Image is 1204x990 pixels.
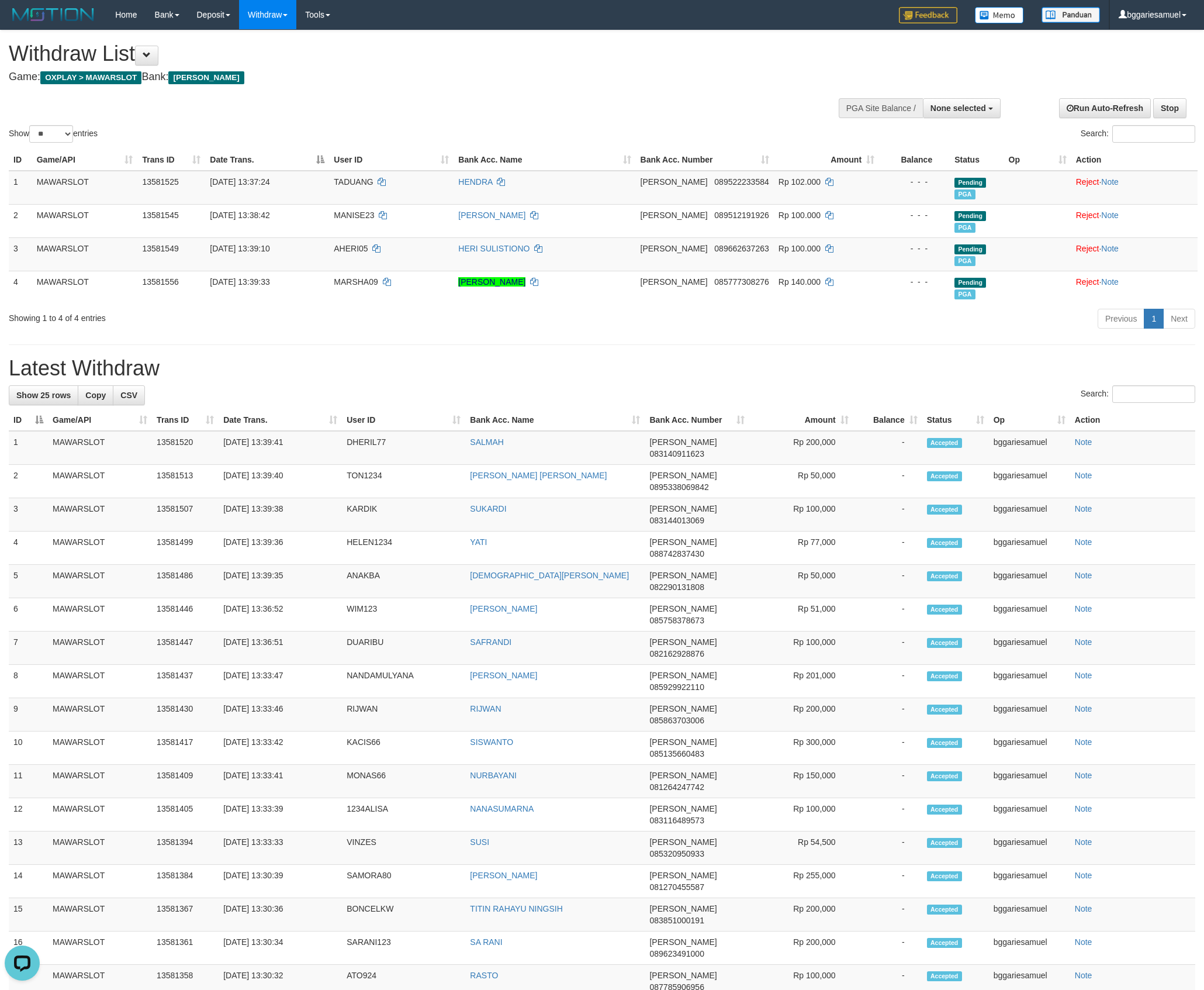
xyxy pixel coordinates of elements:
span: [PERSON_NAME] [649,637,717,647]
th: Op: activate to sort column ascending [1004,149,1071,171]
a: [PERSON_NAME] [470,604,537,613]
span: Copy 082162928876 to clipboard [649,649,704,658]
td: 13581447 [152,632,219,665]
span: [PERSON_NAME] [649,471,717,480]
span: Copy 085320950933 to clipboard [649,849,704,858]
span: [PERSON_NAME] [649,571,717,580]
td: 3 [9,498,48,532]
a: 1 [1144,309,1164,329]
td: bggariesamuel [989,832,1070,865]
span: Copy 083144013069 to clipboard [649,516,704,525]
div: PGA Site Balance / [839,98,923,118]
a: Reject [1076,211,1099,220]
span: [PERSON_NAME] [649,504,717,513]
td: Rp 77,000 [749,532,853,565]
a: Note [1075,537,1092,547]
td: [DATE] 13:33:39 [219,798,342,832]
label: Search: [1081,125,1195,143]
td: DHERIL77 [342,431,465,465]
span: Copy 089522233584 to clipboard [714,177,769,187]
span: Copy 085929922110 to clipboard [649,682,704,692]
div: Showing 1 to 4 of 4 entries [9,308,493,324]
td: 13581499 [152,532,219,565]
h4: Game: Bank: [9,71,791,83]
td: Rp 51,000 [749,598,853,632]
a: Note [1075,437,1092,447]
td: MAWARSLOT [48,532,152,565]
span: 13581545 [142,211,178,220]
th: Action [1070,409,1195,431]
td: Rp 50,000 [749,565,853,598]
span: Accepted [927,638,962,648]
th: Bank Acc. Name: activate to sort column ascending [465,409,645,431]
td: Rp 50,000 [749,465,853,498]
td: 5 [9,565,48,598]
td: [DATE] 13:39:41 [219,431,342,465]
td: - [853,498,922,532]
label: Show entries [9,125,98,143]
a: SISWANTO [470,737,513,747]
th: Amount: activate to sort column ascending [774,149,879,171]
th: Bank Acc. Number: activate to sort column ascending [636,149,774,171]
td: bggariesamuel [989,431,1070,465]
td: bggariesamuel [989,865,1070,898]
td: MAWARSLOT [32,237,138,271]
td: MAWARSLOT [48,798,152,832]
td: bggariesamuel [989,765,1070,798]
a: [PERSON_NAME] [458,277,525,287]
td: bggariesamuel [989,598,1070,632]
a: Note [1101,177,1119,187]
a: Note [1075,471,1092,480]
span: Pending [954,244,986,254]
td: RIJWAN [342,698,465,732]
span: PGA [954,189,975,199]
span: AHERI05 [334,244,368,253]
span: Pending [954,178,986,188]
span: PGA [954,289,975,299]
td: MAWARSLOT [48,865,152,898]
td: Rp 100,000 [749,498,853,532]
span: Accepted [927,705,962,715]
a: Run Auto-Refresh [1059,98,1151,118]
th: Action [1071,149,1198,171]
a: Note [1075,671,1092,680]
a: Note [1075,771,1092,780]
img: Feedback.jpg [899,7,957,23]
span: 13581525 [142,177,178,187]
td: 7 [9,632,48,665]
span: [PERSON_NAME] [649,604,717,613]
td: [DATE] 13:30:39 [219,865,342,898]
td: 1 [9,171,32,205]
td: bggariesamuel [989,565,1070,598]
td: bggariesamuel [989,498,1070,532]
td: - [853,832,922,865]
span: Accepted [927,805,962,815]
td: MAWARSLOT [48,565,152,598]
td: VINZES [342,832,465,865]
td: MAWARSLOT [48,498,152,532]
a: Note [1075,637,1092,647]
span: Pending [954,211,986,221]
a: [PERSON_NAME] [470,871,537,880]
th: Game/API: activate to sort column ascending [32,149,138,171]
a: Note [1075,904,1092,913]
td: HELEN1234 [342,532,465,565]
th: User ID: activate to sort column ascending [329,149,454,171]
a: CSV [113,385,145,405]
td: [DATE] 13:39:38 [219,498,342,532]
a: Previous [1098,309,1144,329]
span: PGA [954,256,975,266]
td: 1 [9,431,48,465]
td: bggariesamuel [989,698,1070,732]
th: Amount: activate to sort column ascending [749,409,853,431]
th: ID [9,149,32,171]
a: Note [1101,244,1119,253]
span: 13581549 [142,244,178,253]
div: - - - [884,209,945,221]
span: Copy 081264247742 to clipboard [649,782,704,792]
td: Rp 100,000 [749,632,853,665]
a: SALMAH [470,437,504,447]
td: [DATE] 13:33:33 [219,832,342,865]
a: SUSI [470,837,489,847]
th: Bank Acc. Name: activate to sort column ascending [454,149,635,171]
